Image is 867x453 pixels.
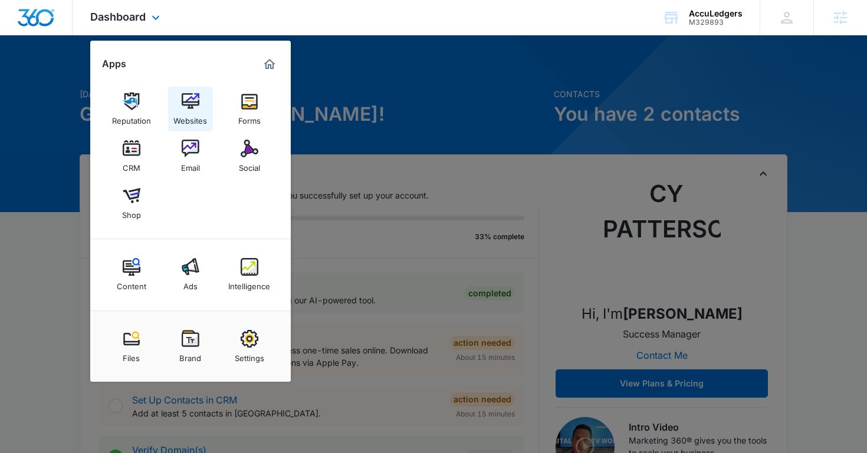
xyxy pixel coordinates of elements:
div: Reputation [112,110,151,125]
div: Content [117,276,146,291]
a: Forms [227,87,272,131]
a: CRM [109,134,154,178]
h2: Apps [102,58,126,70]
a: Brand [168,324,213,369]
div: Email [181,157,200,173]
a: Reputation [109,87,154,131]
div: account name [689,9,743,18]
div: CRM [123,157,140,173]
a: Settings [227,324,272,369]
div: Social [239,157,260,173]
div: Brand [179,348,201,363]
div: Websites [173,110,207,125]
div: Forms [238,110,261,125]
a: Email [168,134,213,178]
a: Shop [109,181,154,226]
div: Shop [122,204,141,220]
a: Content [109,252,154,297]
a: Ads [168,252,213,297]
div: Files [123,348,140,363]
a: Intelligence [227,252,272,297]
div: Settings [235,348,264,363]
a: Websites [168,87,213,131]
div: Intelligence [228,276,270,291]
a: Marketing 360® Dashboard [260,55,279,74]
a: Social [227,134,272,178]
div: Ads [183,276,198,291]
div: account id [689,18,743,27]
span: Dashboard [90,11,146,23]
a: Files [109,324,154,369]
